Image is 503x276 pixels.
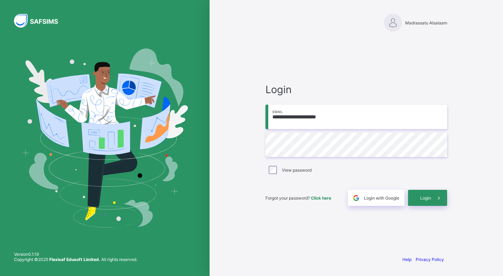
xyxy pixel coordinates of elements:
span: Version 0.1.19 [14,252,137,257]
img: Hero Image [22,49,188,227]
span: Forgot your password? [265,195,331,201]
a: Privacy Policy [416,257,444,262]
img: google.396cfc9801f0270233282035f929180a.svg [352,194,360,202]
span: Login [265,83,447,96]
a: Click here [311,195,331,201]
span: Login [420,195,431,201]
img: SAFSIMS Logo [14,14,66,28]
a: Help [402,257,411,262]
strong: Flexisaf Edusoft Limited. [49,257,100,262]
span: Madrassatu Alsalaam [405,20,447,25]
span: Login with Google [364,195,399,201]
span: Copyright © 2025 All rights reserved. [14,257,137,262]
label: View password [282,167,312,173]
